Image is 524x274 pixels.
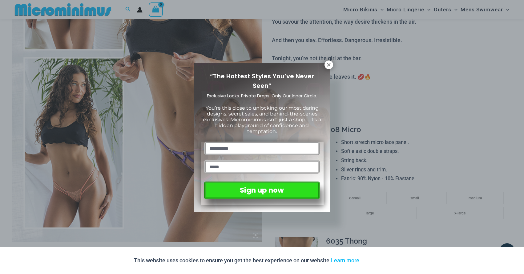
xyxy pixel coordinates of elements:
[364,253,390,268] button: Accept
[207,93,317,99] span: Exclusive Looks. Private Drops. Only Our Inner Circle.
[204,182,320,199] button: Sign up now
[324,61,333,69] button: Close
[203,105,321,135] span: You’re this close to unlocking our most daring designs, secret sales, and behind-the-scenes exclu...
[210,72,314,90] span: “The Hottest Styles You’ve Never Seen”
[331,257,359,264] a: Learn more
[134,256,359,265] p: This website uses cookies to ensure you get the best experience on our website.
